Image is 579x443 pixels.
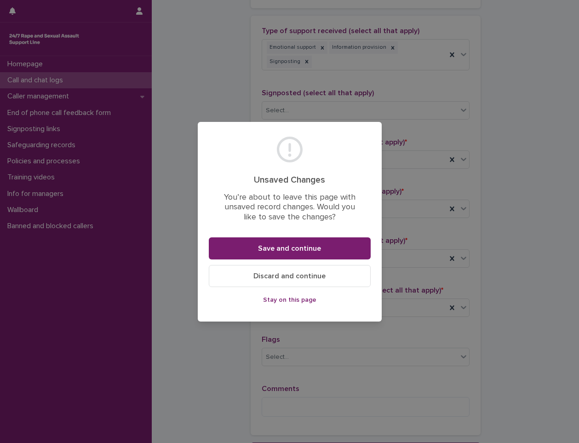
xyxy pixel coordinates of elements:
button: Stay on this page [209,293,371,307]
span: Stay on this page [263,297,316,303]
span: Save and continue [258,245,321,252]
p: You’re about to leave this page with unsaved record changes. Would you like to save the changes? [220,193,360,223]
span: Discard and continue [253,272,326,280]
h2: Unsaved Changes [220,175,360,185]
button: Discard and continue [209,265,371,287]
button: Save and continue [209,237,371,259]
